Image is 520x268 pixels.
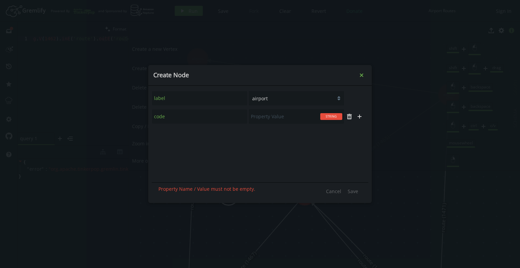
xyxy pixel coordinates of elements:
[158,186,255,196] div: Property Name / Value must not be empty.
[153,71,356,79] h4: Create Node
[152,109,247,124] input: Property Name
[323,186,345,196] button: Cancel
[356,70,367,80] button: Close
[326,188,341,194] span: Cancel
[348,188,358,194] span: Save
[152,91,247,105] input: Property Name
[344,186,362,196] button: Save
[249,109,344,124] input: Property Value
[322,114,340,119] span: STRING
